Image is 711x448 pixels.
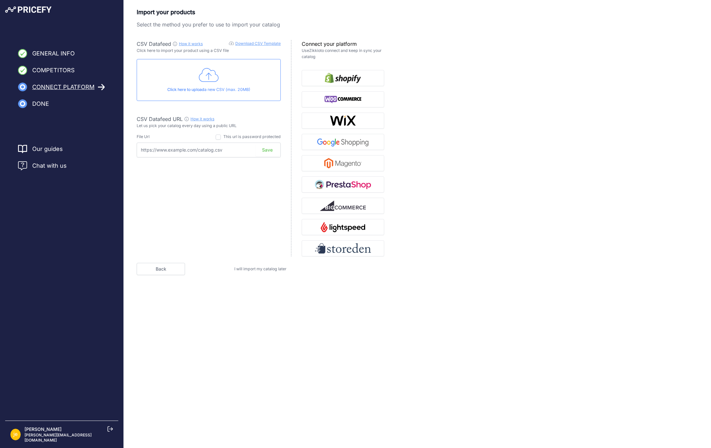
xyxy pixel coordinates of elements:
[137,134,150,140] div: File Url
[179,41,203,46] a: How it works
[137,263,185,275] a: Back
[137,143,281,157] input: https://www.example.com/catalog.csv
[24,426,113,433] p: [PERSON_NAME]
[137,48,281,54] p: Click here to import your product using a CSV file
[32,49,75,58] span: General Info
[24,433,113,443] p: [PERSON_NAME][EMAIL_ADDRESS][DOMAIN_NAME]
[137,41,171,47] span: CSV Datafeed
[5,6,52,13] img: Pricefy Logo
[223,134,281,140] div: This url is password protected
[325,94,362,105] img: WooCommerce
[18,161,67,170] a: Chat with us
[235,41,281,46] a: Download CSV Template
[137,21,384,28] p: Select the method you prefer to use to import your catalog
[320,201,366,211] img: BigCommerce
[137,8,384,17] p: Import your products
[142,87,275,93] p: a new CSV (max. 20MB)
[321,222,365,232] img: Lightspeed
[32,161,67,170] span: Chat with us
[324,158,362,168] img: Magento 2
[325,73,361,83] img: Shopify
[255,144,279,156] button: Save
[302,40,384,48] p: Connect your platform
[32,66,75,75] span: Competitors
[302,48,384,60] p: Use to connect and keep in sync your catalog
[167,87,204,92] span: Click here to upload
[190,116,214,121] a: How it works
[315,179,371,190] img: PrestaShop
[315,137,371,147] img: Google Shopping
[330,115,356,126] img: Wix
[32,144,63,154] a: Our guides
[32,83,94,92] span: Connect Platform
[137,116,183,122] span: CSV Datafeed URL
[309,48,320,53] a: Zikkio
[315,243,371,254] img: Storeden
[32,99,49,108] span: Done
[137,123,281,129] p: Let us pick your catalog every day using a public URL
[234,266,287,271] a: I will import my catalog later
